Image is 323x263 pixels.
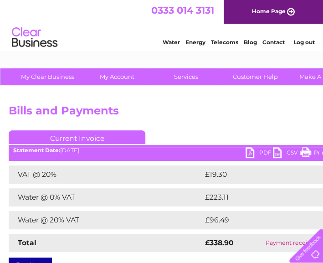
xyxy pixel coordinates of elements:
a: Telecoms [211,39,238,46]
img: logo.png [11,24,58,52]
td: £96.49 [203,211,314,229]
td: VAT @ 20% [9,165,203,184]
a: PDF [246,147,273,160]
a: CSV [273,147,300,160]
a: Water [163,39,180,46]
td: Water @ 0% VAT [9,188,203,206]
a: Blog [244,39,257,46]
strong: Total [18,238,36,247]
td: Water @ 20% VAT [9,211,203,229]
a: Log out [293,39,314,46]
a: Customer Help [218,68,293,85]
td: £19.30 [203,165,313,184]
strong: £338.90 [205,238,234,247]
b: Statement Date: [13,147,60,154]
a: Services [149,68,224,85]
a: My Clear Business [10,68,85,85]
a: 0333 014 3131 [151,5,214,16]
a: My Account [79,68,154,85]
td: £223.11 [203,188,314,206]
a: Current Invoice [9,130,145,144]
a: Contact [262,39,285,46]
a: Energy [185,39,205,46]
